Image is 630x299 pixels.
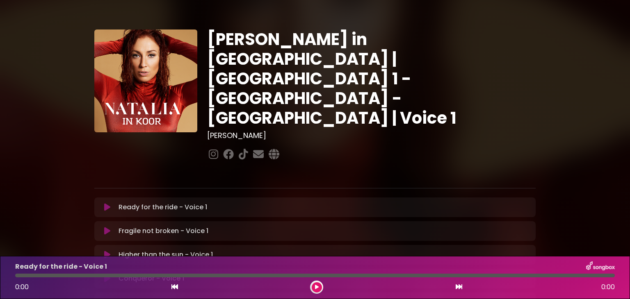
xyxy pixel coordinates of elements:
[119,202,207,212] p: Ready for the ride - Voice 1
[586,261,615,272] img: songbox-logo-white.png
[207,131,536,140] h3: [PERSON_NAME]
[15,262,107,272] p: Ready for the ride - Voice 1
[601,282,615,292] span: 0:00
[15,282,29,292] span: 0:00
[94,29,197,132] img: YTVS25JmS9CLUqXqkEhs
[119,250,213,260] p: Higher than the sun - Voice 1
[119,226,208,236] p: Fragile not broken - Voice 1
[207,29,536,128] h1: [PERSON_NAME] in [GEOGRAPHIC_DATA] | [GEOGRAPHIC_DATA] 1 - [GEOGRAPHIC_DATA] - [GEOGRAPHIC_DATA] ...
